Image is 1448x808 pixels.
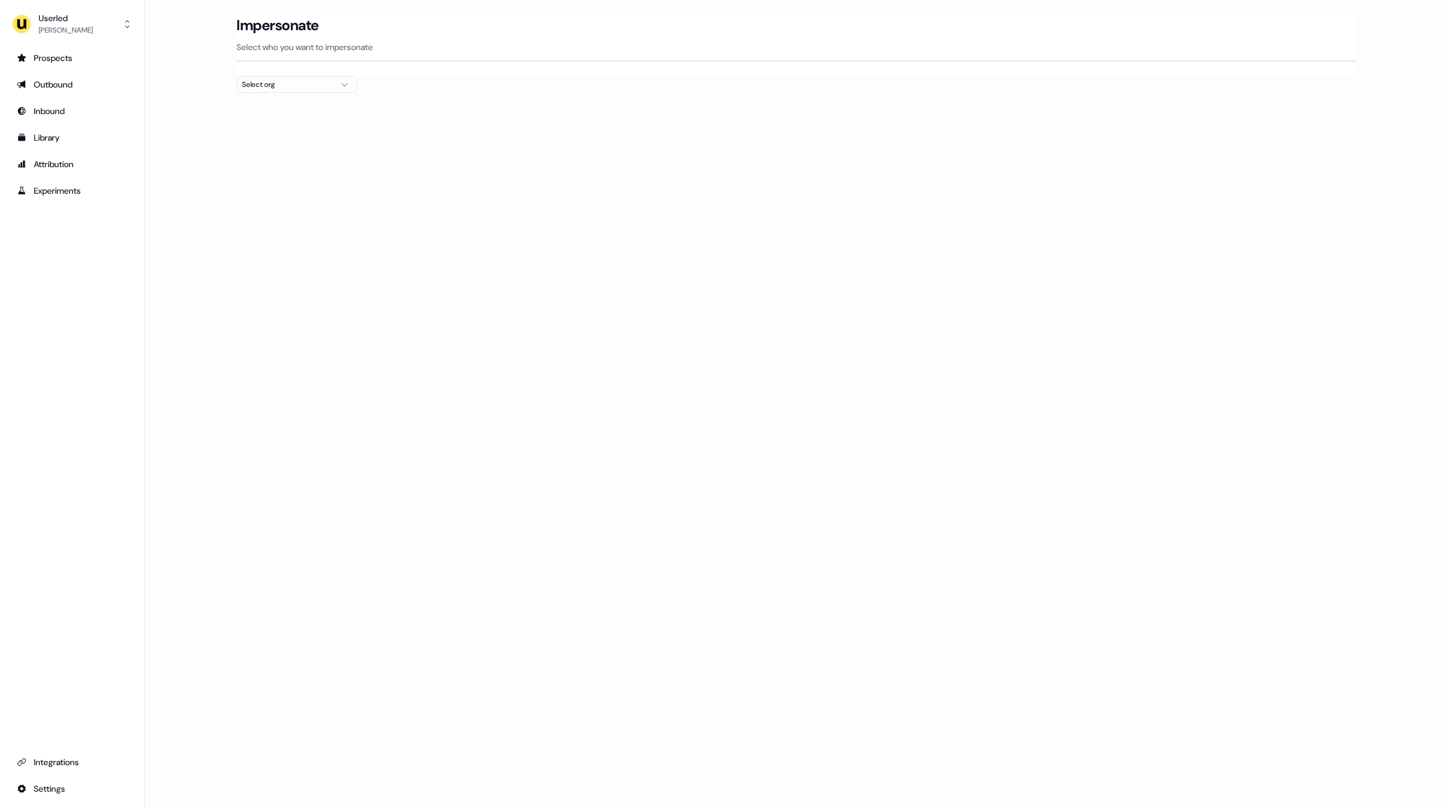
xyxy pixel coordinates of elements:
button: Select org [237,76,357,93]
a: Go to Inbound [10,101,135,121]
div: Inbound [17,105,127,117]
p: Select who you want to impersonate [237,41,1356,53]
div: Library [17,132,127,144]
a: Go to prospects [10,48,135,68]
div: [PERSON_NAME] [39,24,93,36]
div: Integrations [17,756,127,768]
div: Select org [242,78,332,91]
div: Outbound [17,78,127,91]
h3: Impersonate [237,16,319,34]
div: Prospects [17,52,127,64]
a: Go to experiments [10,181,135,200]
a: Go to attribution [10,154,135,174]
div: Experiments [17,185,127,197]
div: Userled [39,12,93,24]
a: Go to templates [10,128,135,147]
a: Go to outbound experience [10,75,135,94]
div: Attribution [17,158,127,170]
button: Userled[PERSON_NAME] [10,10,135,39]
a: Go to integrations [10,779,135,798]
a: Go to integrations [10,752,135,772]
div: Settings [17,783,127,795]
